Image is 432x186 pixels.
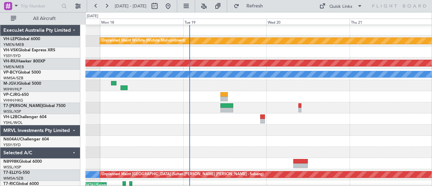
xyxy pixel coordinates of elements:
[87,14,98,19] div: [DATE]
[3,59,17,63] span: VH-RIU
[3,120,23,125] a: YSHL/WOL
[3,82,18,86] span: M-JGVJ
[231,1,271,11] button: Refresh
[3,115,47,119] a: VH-L2BChallenger 604
[3,76,23,81] a: WMSA/SZB
[3,59,45,63] a: VH-RIUHawker 800XP
[3,37,40,41] a: VH-LEPGlobal 6000
[3,109,21,114] a: WSSL/XSP
[241,4,269,8] span: Refresh
[18,16,71,21] span: All Aircraft
[3,165,21,170] a: WSSL/XSP
[316,1,366,11] button: Quick Links
[3,82,41,86] a: M-JGVJGlobal 5000
[3,53,21,58] a: YSSY/SYD
[102,169,264,180] div: Unplanned Maint [GEOGRAPHIC_DATA] (Sultan [PERSON_NAME] [PERSON_NAME] - Subang)
[3,42,24,47] a: YMEN/MEB
[266,19,350,25] div: Wed 20
[3,137,20,141] span: N604AU
[3,87,22,92] a: WIHH/HLP
[7,13,73,24] button: All Aircraft
[3,137,49,141] a: N604AUChallenger 604
[3,160,42,164] a: N8998KGlobal 6000
[102,36,185,46] div: Unplanned Maint Wichita (Wichita Mid-continent)
[3,160,19,164] span: N8998K
[3,171,30,175] a: T7-ELLYG-550
[3,93,29,97] a: VP-CJRG-650
[3,48,18,52] span: VH-VSK
[3,142,21,148] a: YSSY/SYD
[3,182,16,186] span: T7-RIC
[3,104,65,108] a: T7-[PERSON_NAME]Global 7500
[3,98,23,103] a: VHHH/HKG
[3,115,18,119] span: VH-L2B
[3,37,17,41] span: VH-LEP
[3,93,17,97] span: VP-CJR
[3,64,24,70] a: YMEN/MEB
[3,171,18,175] span: T7-ELLY
[329,3,352,10] div: Quick Links
[3,176,23,181] a: WMSA/SZB
[183,19,267,25] div: Tue 19
[3,71,41,75] a: VP-BCYGlobal 5000
[3,104,43,108] span: T7-[PERSON_NAME]
[100,19,183,25] div: Mon 18
[21,1,59,11] input: Trip Number
[3,71,18,75] span: VP-BCY
[115,3,146,9] span: [DATE] - [DATE]
[3,48,55,52] a: VH-VSKGlobal Express XRS
[3,182,39,186] a: T7-RICGlobal 6000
